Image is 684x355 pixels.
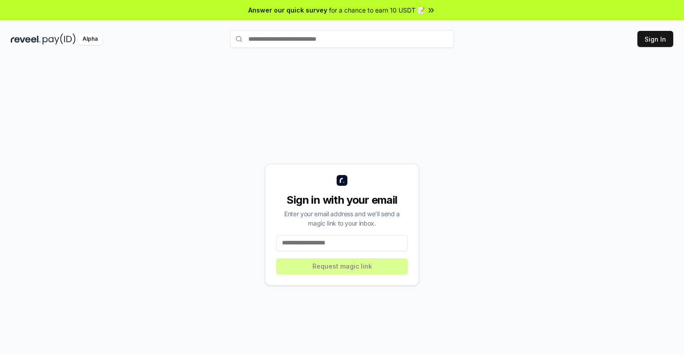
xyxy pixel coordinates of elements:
[276,209,408,228] div: Enter your email address and we’ll send a magic link to your inbox.
[337,175,347,186] img: logo_small
[637,31,673,47] button: Sign In
[43,34,76,45] img: pay_id
[11,34,41,45] img: reveel_dark
[248,5,327,15] span: Answer our quick survey
[276,193,408,207] div: Sign in with your email
[329,5,425,15] span: for a chance to earn 10 USDT 📝
[78,34,103,45] div: Alpha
